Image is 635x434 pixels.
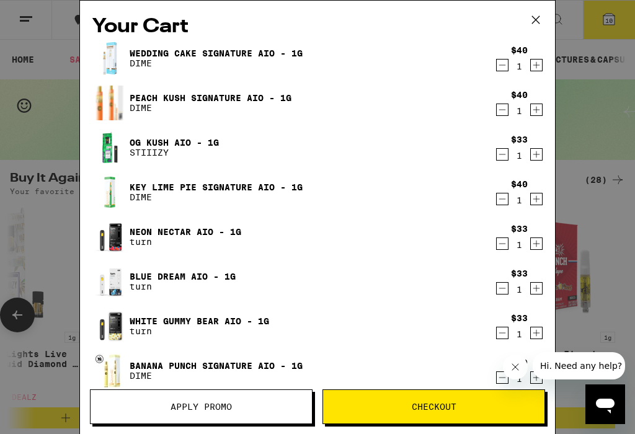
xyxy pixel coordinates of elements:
[496,327,508,339] button: Decrement
[496,371,508,384] button: Decrement
[496,59,508,71] button: Decrement
[130,48,303,58] a: Wedding Cake Signature AIO - 1g
[530,327,543,339] button: Increment
[496,104,508,116] button: Decrement
[171,402,232,411] span: Apply Promo
[130,371,303,381] p: DIME
[530,104,543,116] button: Increment
[92,13,543,41] h2: Your Cart
[530,237,543,250] button: Increment
[530,371,543,384] button: Increment
[322,389,545,424] button: Checkout
[511,268,528,278] div: $33
[92,175,127,210] img: Key Lime Pie Signature AIO - 1g
[92,309,127,343] img: White Gummy Bear AIO - 1g
[533,352,625,379] iframe: Message from company
[130,93,291,103] a: Peach Kush Signature AIO - 1g
[130,237,241,247] p: turn
[130,182,303,192] a: Key Lime Pie Signature AIO - 1g
[92,264,127,299] img: Blue Dream AIO - 1g
[511,45,528,55] div: $40
[496,282,508,294] button: Decrement
[511,90,528,100] div: $40
[496,148,508,161] button: Decrement
[511,135,528,144] div: $33
[130,227,241,237] a: Neon Nectar AIO - 1g
[412,402,456,411] span: Checkout
[511,285,528,294] div: 1
[503,355,528,379] iframe: Close message
[130,281,236,291] p: turn
[130,316,269,326] a: White Gummy Bear AIO - 1g
[92,353,127,388] img: Banana Punch Signature AIO - 1g
[511,329,528,339] div: 1
[92,219,127,254] img: Neon Nectar AIO - 1g
[130,103,291,113] p: DIME
[530,148,543,161] button: Increment
[92,130,127,165] img: OG Kush AIO - 1g
[130,272,236,281] a: Blue Dream AIO - 1g
[90,389,313,424] button: Apply Promo
[130,192,303,202] p: DIME
[511,240,528,250] div: 1
[130,58,303,68] p: DIME
[92,41,127,76] img: Wedding Cake Signature AIO - 1g
[530,282,543,294] button: Increment
[496,193,508,205] button: Decrement
[511,179,528,189] div: $40
[511,61,528,71] div: 1
[511,313,528,323] div: $33
[511,195,528,205] div: 1
[511,106,528,116] div: 1
[511,151,528,161] div: 1
[130,138,219,148] a: OG Kush AIO - 1g
[130,148,219,157] p: STIIIZY
[530,59,543,71] button: Increment
[530,193,543,205] button: Increment
[130,361,303,371] a: Banana Punch Signature AIO - 1g
[130,326,269,336] p: turn
[92,71,127,134] img: Peach Kush Signature AIO - 1g
[585,384,625,424] iframe: Button to launch messaging window
[496,237,508,250] button: Decrement
[511,224,528,234] div: $33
